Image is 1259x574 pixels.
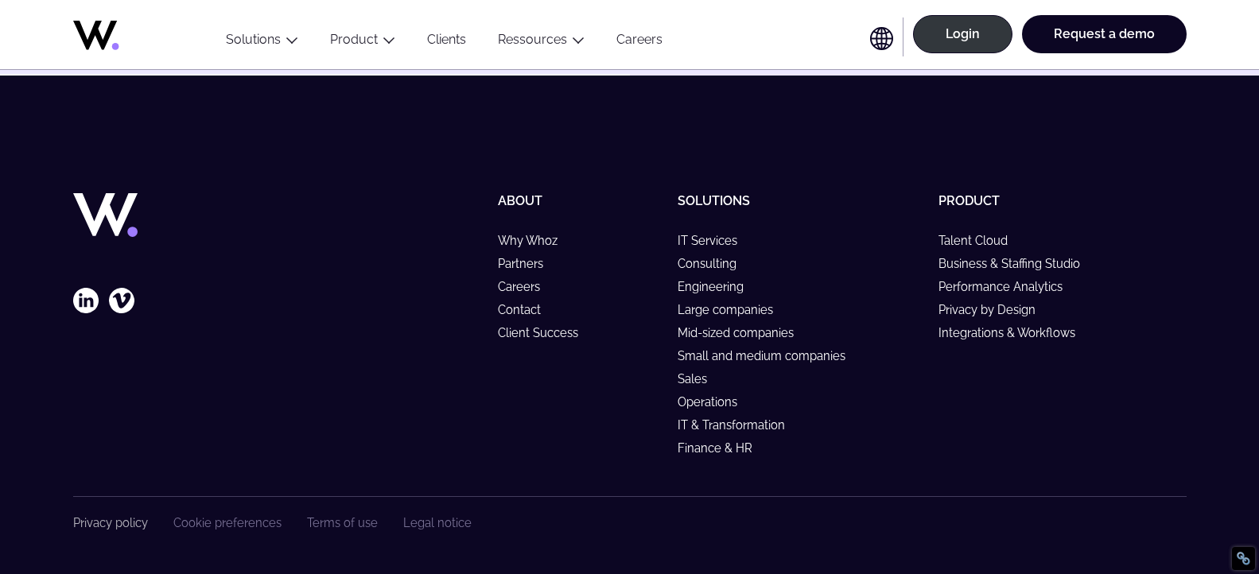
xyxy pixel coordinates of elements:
a: Request a demo [1022,15,1187,53]
a: Login [913,15,1012,53]
a: Partners [498,257,558,270]
a: Small and medium companies [678,349,860,363]
a: IT Services [678,234,752,247]
a: Large companies [678,303,787,316]
button: Solutions [210,32,314,53]
div: Restore Info Box &#10;&#10;NoFollow Info:&#10; META-Robots NoFollow: &#09;false&#10; META-Robots ... [1236,551,1251,566]
a: Legal notice [403,516,472,529]
a: Privacy policy [73,516,148,529]
a: Integrations & Workflows [938,326,1090,339]
a: Performance Analytics [938,280,1077,293]
a: Finance & HR [678,441,767,455]
a: Privacy by Design [938,303,1050,316]
a: Contact [498,303,555,316]
a: Sales [678,372,721,386]
button: Product [314,32,411,53]
a: Why Whoz [498,234,572,247]
a: IT & Transformation [678,418,799,432]
a: Mid-sized companies [678,326,808,339]
a: Clients [411,32,482,53]
a: Careers [600,32,678,53]
a: Cookie preferences [173,516,282,529]
a: Talent Cloud [938,234,1022,247]
a: Ressources [498,32,567,47]
a: Product [938,193,1000,208]
a: Consulting [678,257,751,270]
nav: Footer Navigation [73,516,472,529]
a: Product [330,32,378,47]
iframe: Chatbot [1154,469,1237,552]
button: Ressources [482,32,600,53]
h5: About [498,193,664,208]
a: Careers [498,280,554,293]
a: Client Success [498,326,593,339]
h5: Solutions [678,193,926,208]
a: Business & Staffing Studio [938,257,1094,270]
a: Operations [678,395,752,409]
a: Terms of use [307,516,378,529]
a: Engineering [678,280,758,293]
